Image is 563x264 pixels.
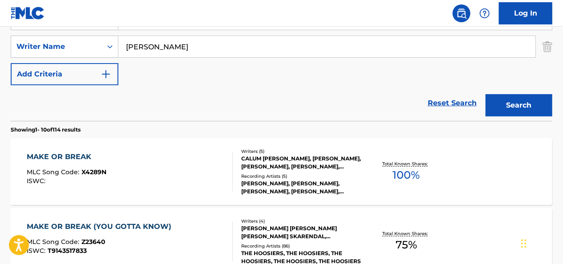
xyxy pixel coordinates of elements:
img: search [456,8,467,19]
div: CALUM [PERSON_NAME], [PERSON_NAME], [PERSON_NAME], [PERSON_NAME], [PERSON_NAME] [241,155,361,171]
span: MLC Song Code : [27,168,82,176]
p: Showing 1 - 10 of 114 results [11,126,81,134]
div: Drag [521,230,527,257]
a: MAKE OR BREAKMLC Song Code:X4289NISWC:Writers (5)CALUM [PERSON_NAME], [PERSON_NAME], [PERSON_NAME... [11,138,552,205]
span: MLC Song Code : [27,238,82,246]
span: 100 % [393,167,420,183]
div: Help [476,4,494,22]
div: Recording Artists ( 5 ) [241,173,361,180]
div: MAKE OR BREAK [27,152,107,162]
div: Recording Artists ( 86 ) [241,243,361,249]
iframe: Chat Widget [518,221,563,264]
div: Writer Name [16,41,97,52]
img: Delete Criterion [543,36,552,58]
button: Add Criteria [11,63,118,85]
div: [PERSON_NAME] [PERSON_NAME] [PERSON_NAME] SKARENDAL, [PERSON_NAME], [PERSON_NAME] [241,224,361,240]
a: Log In [499,2,552,24]
a: Reset Search [423,93,481,113]
button: Search [486,94,552,116]
p: Total Known Shares: [383,160,430,167]
p: Total Known Shares: [383,230,430,237]
img: 9d2ae6d4665cec9f34b9.svg [101,69,111,80]
span: ISWC : [27,177,48,185]
div: [PERSON_NAME], [PERSON_NAME], [PERSON_NAME], [PERSON_NAME], [PERSON_NAME] [241,180,361,196]
div: Writers ( 4 ) [241,218,361,224]
img: help [479,8,490,19]
span: Z23640 [82,238,106,246]
span: X4289N [82,168,107,176]
img: MLC Logo [11,7,45,20]
span: ISWC : [27,247,48,255]
a: Public Search [453,4,470,22]
form: Search Form [11,8,552,121]
div: MAKE OR BREAK (YOU GOTTA KNOW) [27,221,176,232]
span: 75 % [396,237,417,253]
div: Writers ( 5 ) [241,148,361,155]
span: T9143517833 [48,247,87,255]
